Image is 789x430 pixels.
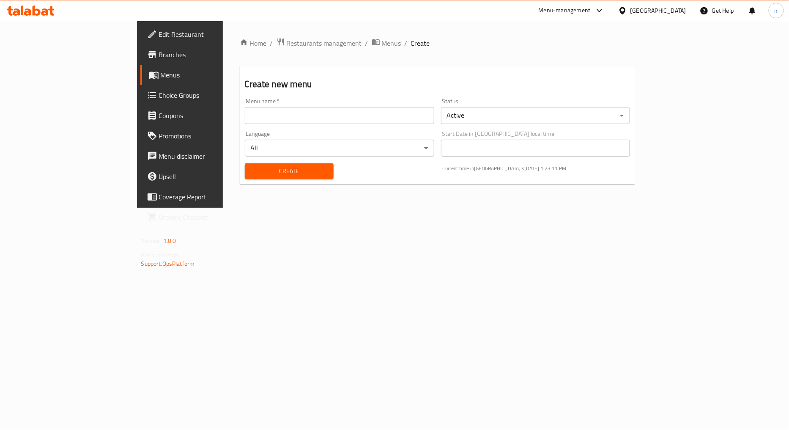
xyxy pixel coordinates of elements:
button: Create [245,163,334,179]
p: Current time in [GEOGRAPHIC_DATA] is [DATE] 1:23:11 PM [443,165,630,172]
a: Branches [140,44,269,65]
li: / [270,38,273,48]
a: Choice Groups [140,85,269,105]
span: Version: [141,235,162,246]
a: Promotions [140,126,269,146]
a: Menus [140,65,269,85]
a: Menus [372,38,401,49]
span: Promotions [159,131,262,141]
nav: breadcrumb [240,38,636,49]
h2: Create new menu [245,78,630,91]
span: Branches [159,50,262,60]
span: Create [411,38,430,48]
span: Create [252,166,327,176]
span: Menu disclaimer [159,151,262,161]
div: [GEOGRAPHIC_DATA] [630,6,686,15]
div: Menu-management [539,6,591,16]
a: Restaurants management [277,38,362,49]
span: Edit Restaurant [159,29,262,39]
a: Support.OpsPlatform [141,258,195,269]
span: Menus [161,70,262,80]
span: Get support on: [141,250,180,261]
span: Coverage Report [159,192,262,202]
span: Coupons [159,110,262,121]
div: All [245,140,434,157]
a: Edit Restaurant [140,24,269,44]
span: Menus [382,38,401,48]
span: Restaurants management [287,38,362,48]
a: Grocery Checklist [140,207,269,227]
span: Grocery Checklist [159,212,262,222]
div: Active [441,107,630,124]
a: Menu disclaimer [140,146,269,166]
span: Upsell [159,171,262,182]
a: Coupons [140,105,269,126]
span: Choice Groups [159,90,262,100]
input: Please enter Menu name [245,107,434,124]
li: / [365,38,368,48]
span: n [775,6,778,15]
a: Coverage Report [140,187,269,207]
li: / [405,38,408,48]
span: 1.0.0 [163,235,176,246]
a: Upsell [140,166,269,187]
